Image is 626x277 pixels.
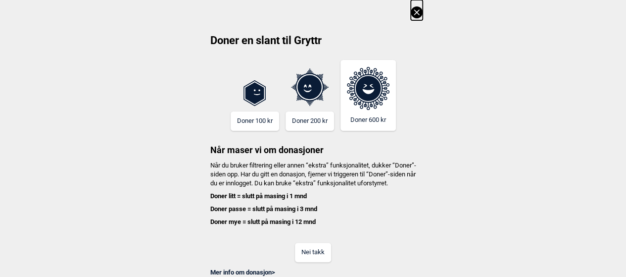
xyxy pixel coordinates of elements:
[204,161,423,227] h4: Når du bruker filtrering eller annen “ekstra” funksjonalitet, dukker “Doner”-siden opp. Har du gi...
[210,205,317,213] b: Doner passe = slutt på masing i 3 mnd
[231,111,279,131] button: Doner 100 kr
[210,218,316,225] b: Doner mye = slutt på masing i 12 mnd
[295,243,331,262] button: Nei takk
[286,111,334,131] button: Doner 200 kr
[204,33,423,55] h2: Doner en slant til Gryttr
[210,269,275,276] a: Mer info om donasjon>
[340,60,396,131] button: Doner 600 kr
[204,131,423,156] h3: Når maser vi om donasjoner
[210,192,307,200] b: Doner litt = slutt på masing i 1 mnd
